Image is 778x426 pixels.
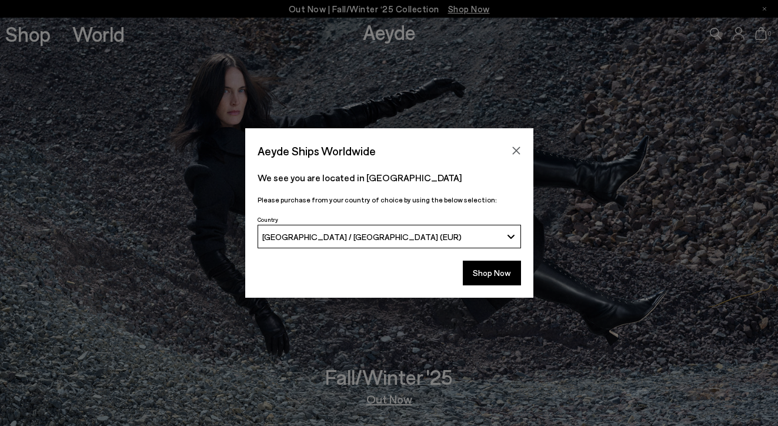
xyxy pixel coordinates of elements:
p: Please purchase from your country of choice by using the below selection: [258,194,521,205]
p: We see you are located in [GEOGRAPHIC_DATA] [258,171,521,185]
span: Aeyde Ships Worldwide [258,141,376,161]
button: Close [507,142,525,159]
button: Shop Now [463,261,521,285]
span: [GEOGRAPHIC_DATA] / [GEOGRAPHIC_DATA] (EUR) [262,232,462,242]
span: Country [258,216,278,223]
